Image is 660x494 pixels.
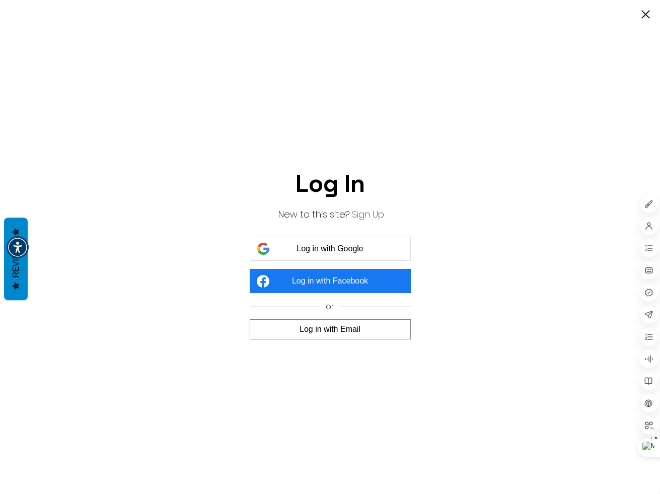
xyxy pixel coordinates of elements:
[278,208,350,221] span: New to this site?
[319,301,341,312] span: or
[4,218,28,300] button: Reviews
[7,236,29,258] div: Accessibility Menu
[250,269,411,293] button: Log in with Facebook
[352,208,384,221] button: New to this site? Sign Up
[297,244,363,253] span: Log in with Google
[250,237,411,261] button: Log in with Google
[292,276,368,286] span: Log in with Facebook
[639,8,652,22] button: Close
[300,325,360,334] span: Log in with Email
[250,319,411,339] button: Log in with Email
[250,172,411,196] h2: Log In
